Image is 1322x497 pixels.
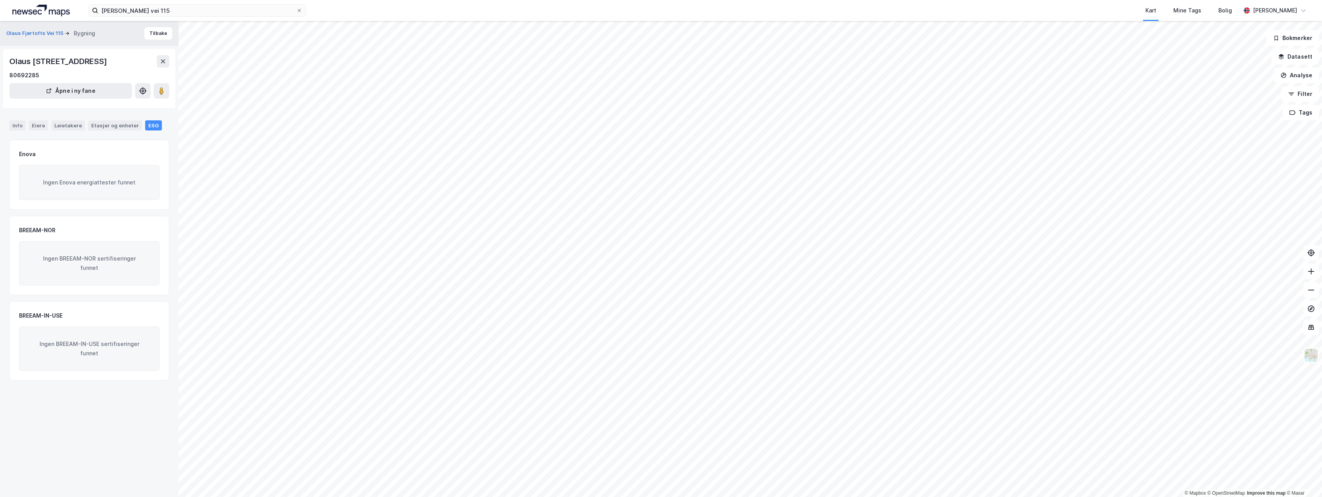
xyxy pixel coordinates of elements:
[145,120,162,130] div: ESG
[1283,460,1322,497] iframe: Chat Widget
[74,29,95,38] div: Bygning
[19,226,56,235] div: BREEAM-NOR
[6,30,65,37] button: Olaus Fjørtofts Vei 115
[1253,6,1297,15] div: [PERSON_NAME]
[1266,30,1319,46] button: Bokmerker
[19,241,160,285] div: Ingen BREEAM-NOR sertifiseringer funnet
[1185,490,1206,496] a: Mapbox
[1218,6,1232,15] div: Bolig
[19,327,160,371] div: Ingen BREEAM-IN-USE sertifiseringer funnet
[1173,6,1201,15] div: Mine Tags
[9,71,39,80] div: 80692285
[91,122,139,129] div: Etasjer og enheter
[1274,68,1319,83] button: Analyse
[19,149,36,159] div: Enova
[1272,49,1319,64] button: Datasett
[19,165,160,200] div: Ingen Enova energiattester funnet
[1304,348,1319,363] img: Z
[12,5,70,16] img: logo.a4113a55bc3d86da70a041830d287a7e.svg
[1247,490,1286,496] a: Improve this map
[9,120,26,130] div: Info
[1283,460,1322,497] div: Kontrollprogram for chat
[29,120,48,130] div: Eiere
[9,55,109,68] div: Olaus [STREET_ADDRESS]
[1283,105,1319,120] button: Tags
[19,311,62,320] div: BREEAM-IN-USE
[98,5,296,16] input: Søk på adresse, matrikkel, gårdeiere, leietakere eller personer
[9,83,132,99] button: Åpne i ny fane
[1145,6,1156,15] div: Kart
[51,120,85,130] div: Leietakere
[1207,490,1245,496] a: OpenStreetMap
[144,27,172,40] button: Tilbake
[1282,86,1319,102] button: Filter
